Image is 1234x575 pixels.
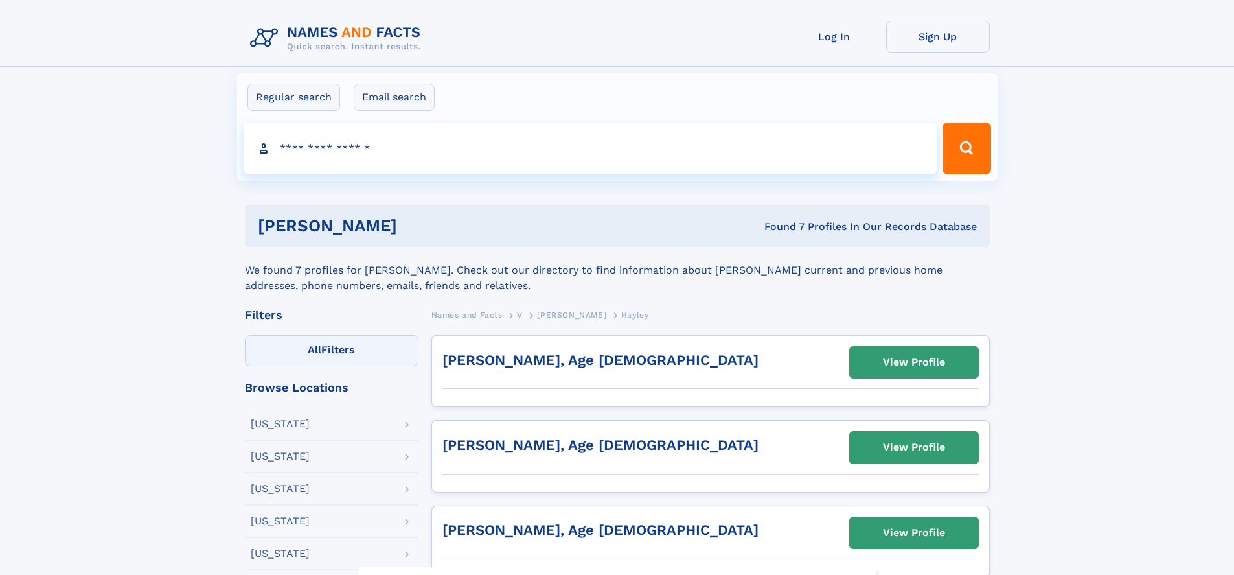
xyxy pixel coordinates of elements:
span: [PERSON_NAME] [537,311,606,320]
label: Regular search [247,84,340,111]
div: View Profile [883,347,945,377]
div: [US_STATE] [251,419,310,429]
a: Sign Up [886,21,990,53]
a: View Profile [850,432,978,463]
div: [US_STATE] [251,484,310,494]
div: Filters [245,309,418,321]
button: Search Button [943,123,990,174]
a: Names and Facts [431,307,503,323]
div: View Profile [883,432,945,462]
a: [PERSON_NAME] [537,307,606,323]
input: search input [244,123,937,174]
div: We found 7 profiles for [PERSON_NAME]. Check out our directory to find information about [PERSON_... [245,247,990,294]
a: [PERSON_NAME], Age [DEMOGRAPHIC_DATA] [442,437,759,453]
a: View Profile [850,347,978,378]
label: Filters [245,335,418,366]
h1: [PERSON_NAME] [258,218,581,234]
div: Found 7 Profiles In Our Records Database [580,220,977,234]
span: V [517,311,523,320]
div: [US_STATE] [251,516,310,526]
div: View Profile [883,518,945,548]
img: Logo Names and Facts [245,21,431,56]
a: V [517,307,523,323]
div: [US_STATE] [251,548,310,559]
span: All [308,344,321,356]
label: Email search [354,84,435,111]
div: Browse Locations [245,382,418,393]
a: View Profile [850,517,978,548]
span: Hayley [621,311,649,320]
a: Log In [783,21,886,53]
a: [PERSON_NAME], Age [DEMOGRAPHIC_DATA] [442,352,759,368]
a: [PERSON_NAME], Age [DEMOGRAPHIC_DATA] [442,522,759,538]
div: [US_STATE] [251,451,310,462]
